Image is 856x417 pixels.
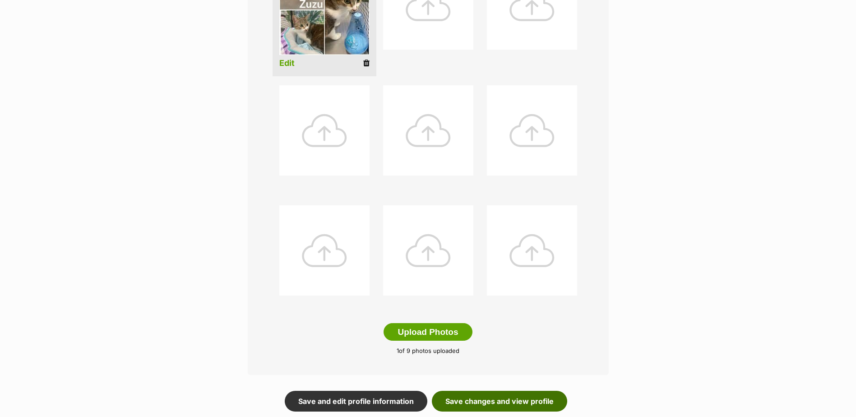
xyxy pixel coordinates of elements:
a: Save changes and view profile [432,391,567,412]
button: Upload Photos [384,323,472,341]
p: of 9 photos uploaded [261,347,595,356]
a: Save and edit profile information [285,391,427,412]
span: 1 [397,347,399,354]
a: Edit [279,59,295,68]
